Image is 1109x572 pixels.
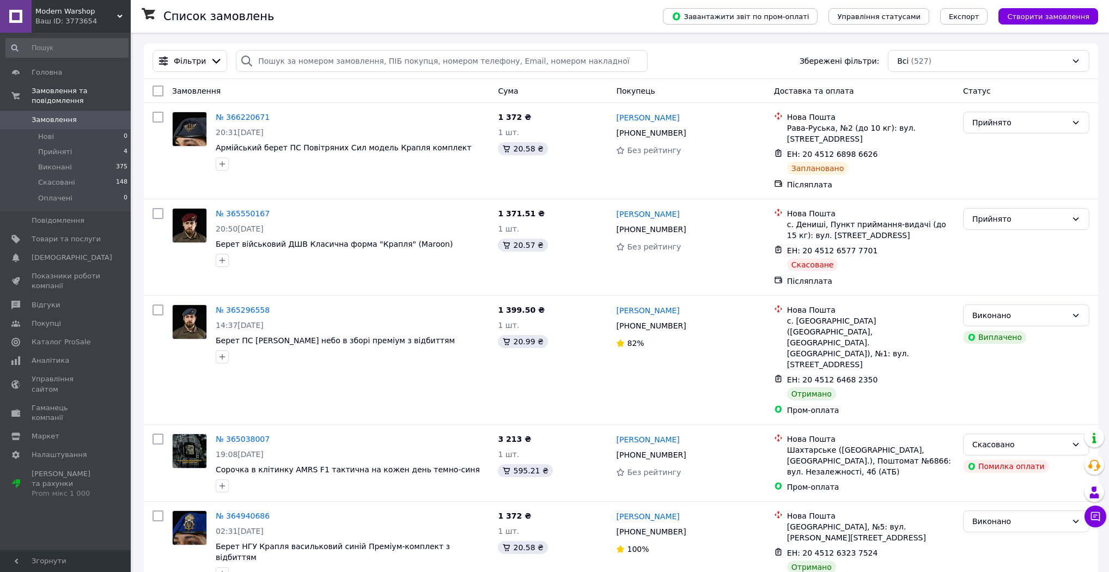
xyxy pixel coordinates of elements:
span: 148 [116,178,127,187]
div: [PHONE_NUMBER] [614,447,688,463]
button: Управління статусами [828,8,929,25]
input: Пошук [5,38,129,58]
span: Аналітика [32,356,69,366]
span: 1 399.50 ₴ [498,306,545,314]
div: Prom мікс 1 000 [32,489,101,498]
span: Без рейтингу [627,146,681,155]
div: Заплановано [787,162,849,175]
a: Сорочка в клітинку AMRS F1 тактична на кожен день темно-синя [216,465,480,474]
span: Виконані [38,162,72,172]
div: 20.58 ₴ [498,142,547,155]
img: Фото товару [173,112,206,146]
button: Завантажити звіт по пром-оплаті [663,8,818,25]
span: Замовлення та повідомлення [32,86,131,106]
span: Відгуки [32,300,60,310]
a: № 366220671 [216,113,270,121]
span: Фільтри [174,56,206,66]
span: Повідомлення [32,216,84,226]
span: 4 [124,147,127,157]
span: Створити замовлення [1007,13,1089,21]
div: Післяплата [787,179,954,190]
span: Армійський берет ПС Повітряних Сил модель Крапля комплект [216,143,472,152]
span: Всі [897,56,909,66]
div: Нова Пошта [787,434,954,445]
span: Налаштування [32,450,87,460]
a: Фото товару [172,208,207,243]
a: Фото товару [172,510,207,545]
span: Показники роботи компанії [32,271,101,291]
span: 14:37[DATE] [216,321,264,330]
span: Оплачені [38,193,72,203]
div: [PHONE_NUMBER] [614,125,688,141]
span: (527) [911,57,931,65]
a: № 365296558 [216,306,270,314]
a: [PERSON_NAME] [616,434,679,445]
span: Покупці [32,319,61,328]
div: Отримано [787,387,836,400]
span: 20:50[DATE] [216,224,264,233]
div: Скасовано [972,439,1067,451]
a: Берет військовий ДШВ Класична форма "Крапля" (Maroon) [216,240,453,248]
span: ЕН: 20 4512 6323 7524 [787,549,878,557]
div: 20.99 ₴ [498,335,547,348]
span: 19:08[DATE] [216,450,264,459]
span: ЕН: 20 4512 6468 2350 [787,375,878,384]
span: 0 [124,193,127,203]
span: Без рейтингу [627,468,681,477]
span: 1 шт. [498,321,519,330]
span: 20:31[DATE] [216,128,264,137]
div: Помилка оплати [963,460,1049,473]
img: Фото товару [173,434,206,468]
a: [PERSON_NAME] [616,209,679,220]
img: Фото товару [173,209,206,242]
a: [PERSON_NAME] [616,305,679,316]
a: [PERSON_NAME] [616,112,679,123]
div: Ваш ID: 3773654 [35,16,131,26]
div: Прийнято [972,117,1067,129]
a: Берет ПС [PERSON_NAME] небо в зборі преміум з відбиттям [216,336,455,345]
span: 02:31[DATE] [216,527,264,536]
span: Cума [498,87,518,95]
span: 3 213 ₴ [498,435,531,443]
div: 20.57 ₴ [498,239,547,252]
a: Створити замовлення [988,11,1098,20]
div: Нова Пошта [787,112,954,123]
div: [PHONE_NUMBER] [614,318,688,333]
div: Нова Пошта [787,305,954,315]
a: № 365550167 [216,209,270,218]
a: Фото товару [172,305,207,339]
div: Виконано [972,309,1067,321]
a: Фото товару [172,434,207,468]
span: Експорт [949,13,979,21]
span: Управління сайтом [32,374,101,394]
span: Скасовані [38,178,75,187]
input: Пошук за номером замовлення, ПІБ покупця, номером телефону, Email, номером накладної [236,50,648,72]
button: Чат з покупцем [1084,506,1106,527]
span: ЕН: 20 4512 6898 6626 [787,150,878,159]
span: 1 шт. [498,450,519,459]
div: Прийнято [972,213,1067,225]
div: Виконано [972,515,1067,527]
span: Каталог ProSale [32,337,90,347]
a: [PERSON_NAME] [616,511,679,522]
span: Modern Warshop [35,7,117,16]
span: Товари та послуги [32,234,101,244]
span: Нові [38,132,54,142]
a: № 365038007 [216,435,270,443]
button: Створити замовлення [998,8,1098,25]
span: Збережені фільтри: [800,56,879,66]
span: Замовлення [172,87,221,95]
div: Пром-оплата [787,405,954,416]
span: Завантажити звіт по пром-оплаті [672,11,809,21]
div: Виплачено [963,331,1026,344]
img: Фото товару [173,305,206,339]
div: [PHONE_NUMBER] [614,222,688,237]
div: Скасоване [787,258,838,271]
span: 82% [627,339,644,348]
span: Покупець [616,87,655,95]
button: Експорт [940,8,988,25]
span: ЕН: 20 4512 6577 7701 [787,246,878,255]
div: 595.21 ₴ [498,464,552,477]
h1: Список замовлень [163,10,274,23]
